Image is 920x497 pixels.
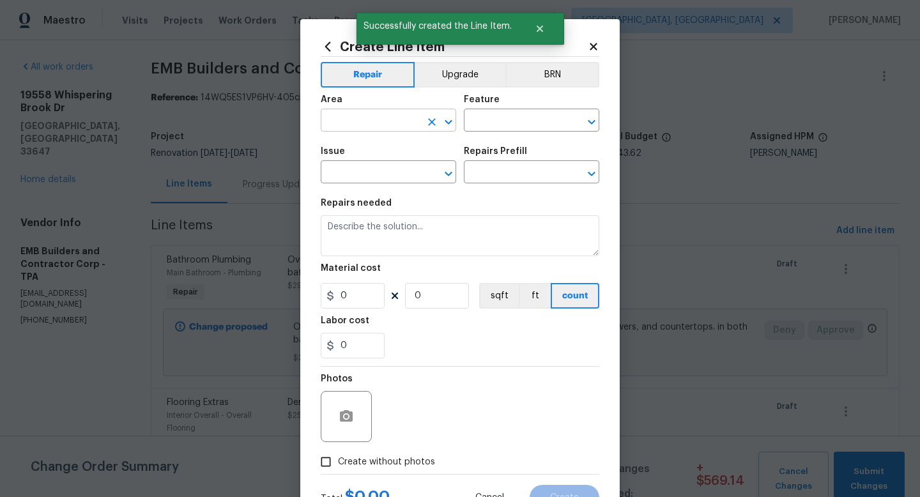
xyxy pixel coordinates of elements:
h2: Create Line Item [321,40,588,54]
button: Clear [423,113,441,131]
button: Open [440,165,457,183]
h5: Material cost [321,264,381,273]
button: Open [440,113,457,131]
button: Open [583,113,601,131]
button: BRN [505,62,599,88]
button: sqft [479,283,519,309]
button: Repair [321,62,415,88]
h5: Issue [321,147,345,156]
button: Open [583,165,601,183]
h5: Photos [321,374,353,383]
button: Upgrade [415,62,506,88]
h5: Repairs Prefill [464,147,527,156]
h5: Repairs needed [321,199,392,208]
button: Close [519,16,561,42]
button: ft [519,283,551,309]
h5: Area [321,95,342,104]
span: Create without photos [338,455,435,469]
span: Successfully created the Line Item. [356,13,519,40]
h5: Labor cost [321,316,369,325]
button: count [551,283,599,309]
h5: Feature [464,95,500,104]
